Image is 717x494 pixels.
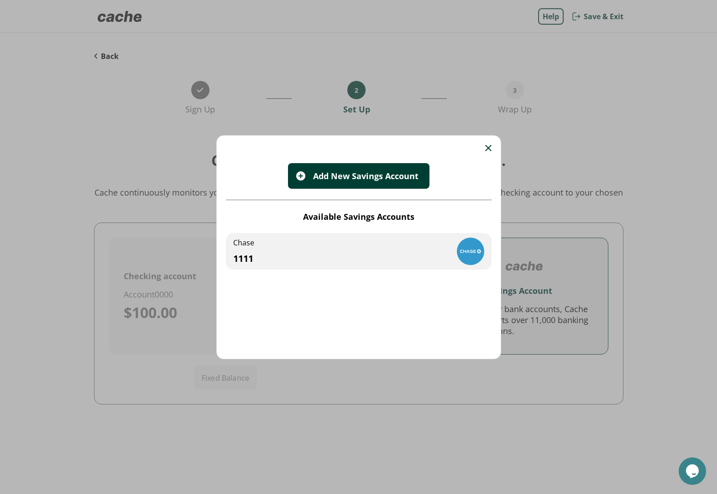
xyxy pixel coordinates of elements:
[233,252,254,265] div: 1111
[288,163,429,189] button: plus iconAdd New Savings Account
[233,238,254,248] div: Chase
[310,170,422,181] div: Add New Savings Account
[295,170,306,181] img: plus icon
[226,200,492,222] div: Available Savings Accounts
[485,145,492,151] img: close button
[457,238,484,265] img: Bank Logo
[679,457,708,485] iframe: chat widget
